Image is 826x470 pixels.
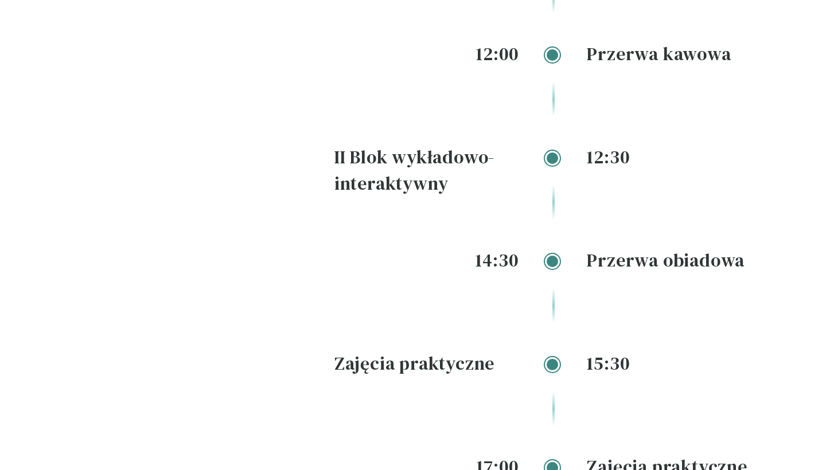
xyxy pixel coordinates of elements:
[334,350,519,381] h4: Zajęcia praktyczne
[334,144,519,201] h4: II Blok wykładowo-interaktywny
[334,247,519,273] h4: 14:30
[587,350,771,377] h4: 15:30
[587,41,771,72] h4: Przerwa kawowa
[587,247,771,278] h4: Przerwa obiadowa
[587,144,771,170] h4: 12:30
[334,41,519,67] h4: 12:00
